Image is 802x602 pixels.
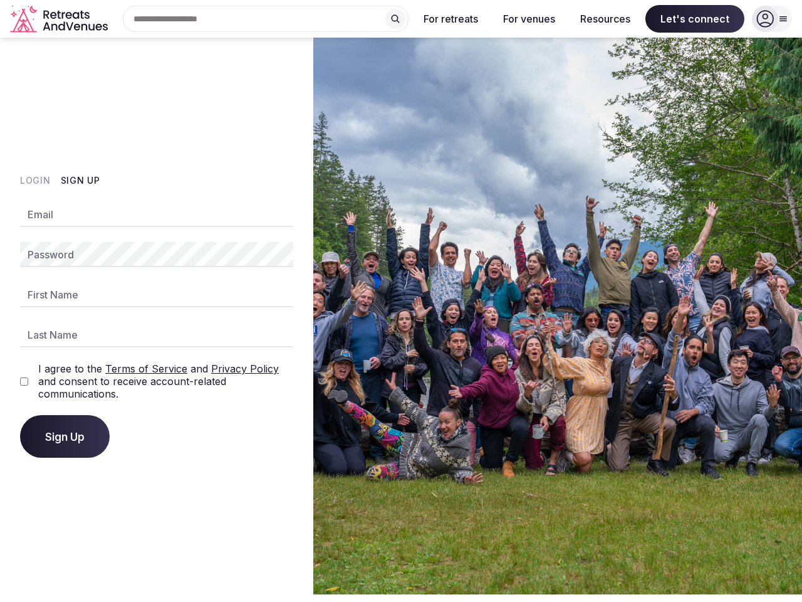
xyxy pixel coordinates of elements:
[414,5,488,33] button: For retreats
[493,5,565,33] button: For venues
[20,415,110,458] button: Sign Up
[10,5,110,33] a: Visit the homepage
[61,174,100,187] button: Sign Up
[38,362,293,400] label: I agree to the and and consent to receive account-related communications.
[211,362,279,375] a: Privacy Policy
[645,5,744,33] span: Let's connect
[10,5,110,33] svg: Retreats and Venues company logo
[313,38,802,594] img: My Account Background
[45,430,85,443] span: Sign Up
[570,5,640,33] button: Resources
[105,362,187,375] a: Terms of Service
[20,174,51,187] button: Login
